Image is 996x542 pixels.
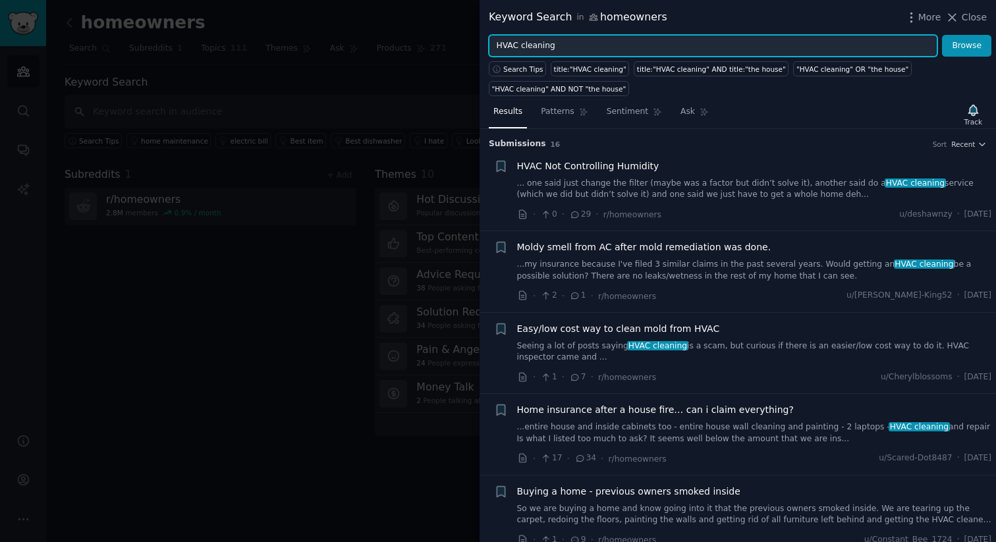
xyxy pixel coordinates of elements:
[533,370,536,384] span: ·
[517,421,992,445] a: ...entire house and inside cabinets too - entire house wall cleaning and painting - 2 laptops -HV...
[503,65,543,74] span: Search Tips
[554,65,626,74] div: title:"HVAC cleaning"
[517,178,992,201] a: ... one said just change the filter (maybe was a factor but didn’t solve it), another said do aHV...
[951,140,987,149] button: Recent
[591,370,594,384] span: ·
[576,12,584,24] span: in
[598,292,656,301] span: r/homeowners
[627,341,688,350] span: HVAC cleaning
[517,240,771,254] a: Moldy smell from AC after mold remediation was done.
[957,371,960,383] span: ·
[676,101,713,128] a: Ask
[540,290,557,302] span: 2
[889,422,950,431] span: HVAC cleaning
[517,403,794,417] a: Home insurance after a house fire… can i claim everything?
[885,178,946,188] span: HVAC cleaning
[517,485,740,499] a: Buying a home - previous owners smoked inside
[894,259,955,269] span: HVAC cleaning
[918,11,941,24] span: More
[517,322,720,336] a: Easy/low cost way to clean mold from HVAC
[517,159,659,173] a: HVAC Not Controlling Humidity
[569,209,591,221] span: 29
[634,61,788,76] a: title:"HVAC cleaning" AND title:"the house"
[489,35,937,57] input: Try a keyword related to your business
[533,452,536,466] span: ·
[680,106,695,118] span: Ask
[540,371,557,383] span: 1
[562,289,565,303] span: ·
[637,65,786,74] div: title:"HVAC cleaning" AND title:"the house"
[540,452,562,464] span: 17
[489,101,527,128] a: Results
[567,452,570,466] span: ·
[536,101,592,128] a: Patterns
[964,209,991,221] span: [DATE]
[933,140,947,149] div: Sort
[562,207,565,221] span: ·
[603,210,661,219] span: r/homeowners
[602,101,667,128] a: Sentiment
[796,65,908,74] div: "HVAC cleaning" OR "the house"
[562,370,565,384] span: ·
[595,207,598,221] span: ·
[493,106,522,118] span: Results
[964,371,991,383] span: [DATE]
[489,138,546,150] span: Submission s
[517,259,992,282] a: ...my insurance because I've filed 3 similar claims in the past several years. Would getting anHV...
[492,84,626,94] div: "HVAC cleaning" AND NOT "the house"
[489,81,629,96] a: "HVAC cleaning" AND NOT "the house"
[957,209,960,221] span: ·
[793,61,911,76] a: "HVAC cleaning" OR "the house"
[517,503,992,526] a: So we are buying a home and know going into it that the previous owners smoked inside. We are tea...
[899,209,952,221] span: u/deshawnzy
[879,452,952,464] span: u/Scared-Dot8487
[962,11,987,24] span: Close
[881,371,953,383] span: u/Cherylblossoms
[551,61,629,76] a: title:"HVAC cleaning"
[601,452,603,466] span: ·
[569,371,586,383] span: 7
[540,209,557,221] span: 0
[609,454,667,464] span: r/homeowners
[533,207,536,221] span: ·
[591,289,594,303] span: ·
[964,117,982,126] div: Track
[517,340,992,364] a: Seeing a lot of posts sayingHVAC cleaningis a scam, but curious if there is an easier/low cost wa...
[960,101,987,128] button: Track
[574,452,596,464] span: 34
[964,452,991,464] span: [DATE]
[489,61,546,76] button: Search Tips
[541,106,574,118] span: Patterns
[846,290,953,302] span: u/[PERSON_NAME]-King52
[951,140,975,149] span: Recent
[607,106,648,118] span: Sentiment
[945,11,987,24] button: Close
[957,290,960,302] span: ·
[598,373,656,382] span: r/homeowners
[489,9,667,26] div: Keyword Search homeowners
[569,290,586,302] span: 1
[942,35,991,57] button: Browse
[964,290,991,302] span: [DATE]
[957,452,960,464] span: ·
[533,289,536,303] span: ·
[551,140,561,148] span: 16
[904,11,941,24] button: More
